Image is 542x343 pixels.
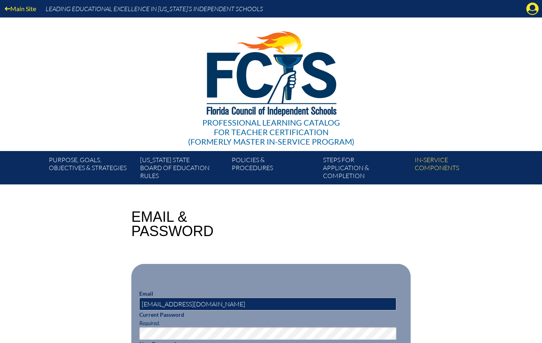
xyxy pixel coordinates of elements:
span: Required. [139,320,160,326]
div: Professional Learning Catalog (formerly Master In-service Program) [188,118,354,146]
img: FCISlogo221.eps [189,17,353,126]
a: Purpose, goals,objectives & strategies [46,154,137,184]
h1: Email & Password [131,210,213,238]
a: [US_STATE] StateBoard of Education rules [137,154,228,184]
span: for Teacher Certification [214,127,329,137]
a: Steps forapplication & completion [320,154,411,184]
svg: Manage account [526,2,539,15]
a: Professional Learning Catalog for Teacher Certification(formerly Master In-service Program) [185,16,357,148]
label: Current Password [139,311,184,318]
a: In-servicecomponents [411,154,503,184]
a: Main Site [2,3,39,14]
label: Email [139,290,153,297]
a: Policies &Procedures [229,154,320,184]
